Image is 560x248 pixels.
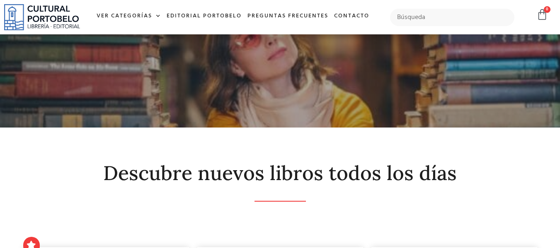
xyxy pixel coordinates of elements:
[390,9,515,26] input: Búsqueda
[331,7,372,25] a: Contacto
[94,7,164,25] a: Ver Categorías
[164,7,245,25] a: Editorial Portobelo
[23,162,537,184] h2: Descubre nuevos libros todos los días
[536,9,548,21] a: 0
[245,7,331,25] a: Preguntas frecuentes
[544,6,550,13] span: 0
